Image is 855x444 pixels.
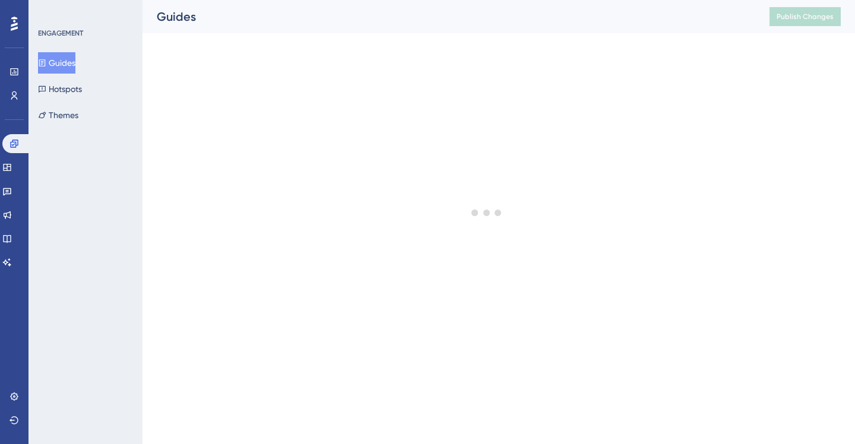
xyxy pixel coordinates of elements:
button: Hotspots [38,78,82,100]
button: Publish Changes [769,7,841,26]
button: Guides [38,52,75,74]
button: Themes [38,104,78,126]
div: ENGAGEMENT [38,28,83,38]
div: Guides [157,8,740,25]
span: Publish Changes [777,12,834,21]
